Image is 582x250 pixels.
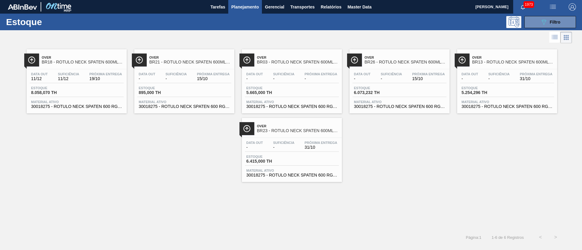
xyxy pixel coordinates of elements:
span: Material ativo [246,100,337,104]
a: ÍconeOverBR13 - RÓTULO NECK SPATEN 600ML RGBData out-Suficiência-Próxima Entrega31/10Estoque5.254... [453,45,560,113]
img: userActions [549,3,557,11]
span: Próxima Entrega [412,72,445,76]
a: ÍconeOverBR21 - RÓTULO NECK SPATEN 600ML RGBData out-Suficiência-Próxima Entrega15/10Estoque895,0... [130,45,237,113]
span: - [273,76,294,81]
span: BR21 - RÓTULO NECK SPATEN 600ML RGB [149,60,231,64]
span: - [273,145,294,150]
button: Filtro [524,16,576,28]
span: Suficiência [273,72,294,76]
span: BR03 - RÓTULO NECK SPATEN 600ML RGB [257,60,339,64]
img: Ícone [243,125,251,132]
span: 11/12 [31,76,48,81]
span: Estoque [31,86,74,90]
span: Próxima Entrega [197,72,230,76]
span: Material ativo [31,100,122,104]
span: Estoque [246,86,289,90]
span: Próxima Entrega [305,141,337,144]
span: Gerencial [265,3,284,11]
span: Material ativo [139,100,230,104]
button: < [533,230,548,245]
span: 30018275 - ROTULO NECK SPATEN 600 RGB 36MIC REDONDO [354,104,445,109]
span: Material ativo [246,169,337,172]
span: Tarefas [210,3,225,11]
img: TNhmsLtSVTkK8tSr43FrP2fwEKptu5GPRR3wAAAABJRU5ErkJggg== [8,4,37,10]
img: Logout [569,3,576,11]
span: Próxima Entrega [520,72,553,76]
span: - [246,76,263,81]
span: Material ativo [462,100,553,104]
span: Suficiência [58,72,79,76]
span: Estoque [354,86,396,90]
span: Página : 1 [466,235,481,240]
span: BR23 - RÓTULO NECK SPATEN 600ML RGB [257,128,339,133]
span: 19/10 [89,76,122,81]
span: Filtro [550,20,560,24]
span: Data out [354,72,371,76]
span: 15/10 [412,76,445,81]
span: Suficiência [166,72,187,76]
span: Over [257,56,339,59]
span: Relatórios [321,3,341,11]
div: Visão em Lista [549,32,560,43]
div: Visão em Cards [560,32,572,43]
span: 30018275 - ROTULO NECK SPATEN 600 RGB 36MIC REDONDO [246,173,337,177]
a: ÍconeOverBR26 - RÓTULO NECK SPATEN 600ML RGBData out-Suficiência-Próxima Entrega15/10Estoque6.073... [345,45,453,113]
span: - [354,76,371,81]
img: Ícone [135,56,143,64]
div: Pogramando: nenhum usuário selecionado [506,16,521,28]
span: - [462,76,478,81]
span: 30018275 - ROTULO NECK SPATEN 600 RGB 36MIC REDONDO [31,104,122,109]
span: Suficiência [488,72,510,76]
span: 1 - 6 de 6 Registros [490,235,524,240]
span: Data out [246,141,263,144]
button: > [548,230,563,245]
img: Ícone [28,56,35,64]
span: 31/10 [520,76,553,81]
span: Over [42,56,124,59]
span: 30018275 - ROTULO NECK SPATEN 600 RGB 36MIC REDONDO [139,104,230,109]
a: ÍconeOverBR23 - RÓTULO NECK SPATEN 600ML RGBData out-Suficiência-Próxima Entrega31/10Estoque6.415... [237,113,345,182]
span: Data out [246,72,263,76]
span: Estoque [462,86,504,90]
span: Próxima Entrega [305,72,337,76]
span: Over [257,124,339,128]
span: 30018275 - ROTULO NECK SPATEN 600 RGB 36MIC REDONDO [462,104,553,109]
span: 11/12 [58,76,79,81]
h1: Estoque [6,18,97,25]
span: Material ativo [354,100,445,104]
span: 30018275 - ROTULO NECK SPATEN 600 RGB 36MIC REDONDO [246,104,337,109]
span: Próxima Entrega [89,72,122,76]
span: Over [472,56,554,59]
span: Master Data [347,3,371,11]
span: 1973 [523,1,534,8]
span: Estoque [139,86,181,90]
span: Suficiência [381,72,402,76]
span: Data out [462,72,478,76]
a: ÍconeOverBR03 - RÓTULO NECK SPATEN 600ML RGBData out-Suficiência-Próxima Entrega-Estoque5.665,000... [237,45,345,113]
img: Ícone [351,56,358,64]
span: - [139,76,156,81]
span: - [381,76,402,81]
span: BR18 - RÓTULO NECK SPATEN 600ML RGB [42,60,124,64]
span: 6.073,232 TH [354,90,396,95]
span: 895,000 TH [139,90,181,95]
span: - [166,76,187,81]
span: 5.665,000 TH [246,90,289,95]
span: Data out [139,72,156,76]
span: 31/10 [305,145,337,150]
span: Estoque [246,155,289,158]
span: Over [365,56,447,59]
span: Data out [31,72,48,76]
span: Transportes [290,3,315,11]
span: BR26 - RÓTULO NECK SPATEN 600ML RGB [365,60,447,64]
img: Ícone [458,56,466,64]
span: 6.415,000 TH [246,159,289,164]
span: - [305,76,337,81]
span: Planejamento [231,3,259,11]
button: Notificações [513,3,533,11]
span: BR13 - RÓTULO NECK SPATEN 600ML RGB [472,60,554,64]
span: - [488,76,510,81]
img: Ícone [243,56,251,64]
span: 5.254,296 TH [462,90,504,95]
a: ÍconeOverBR18 - RÓTULO NECK SPATEN 600ML RGBData out11/12Suficiência11/12Próxima Entrega19/10Esto... [22,45,130,113]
